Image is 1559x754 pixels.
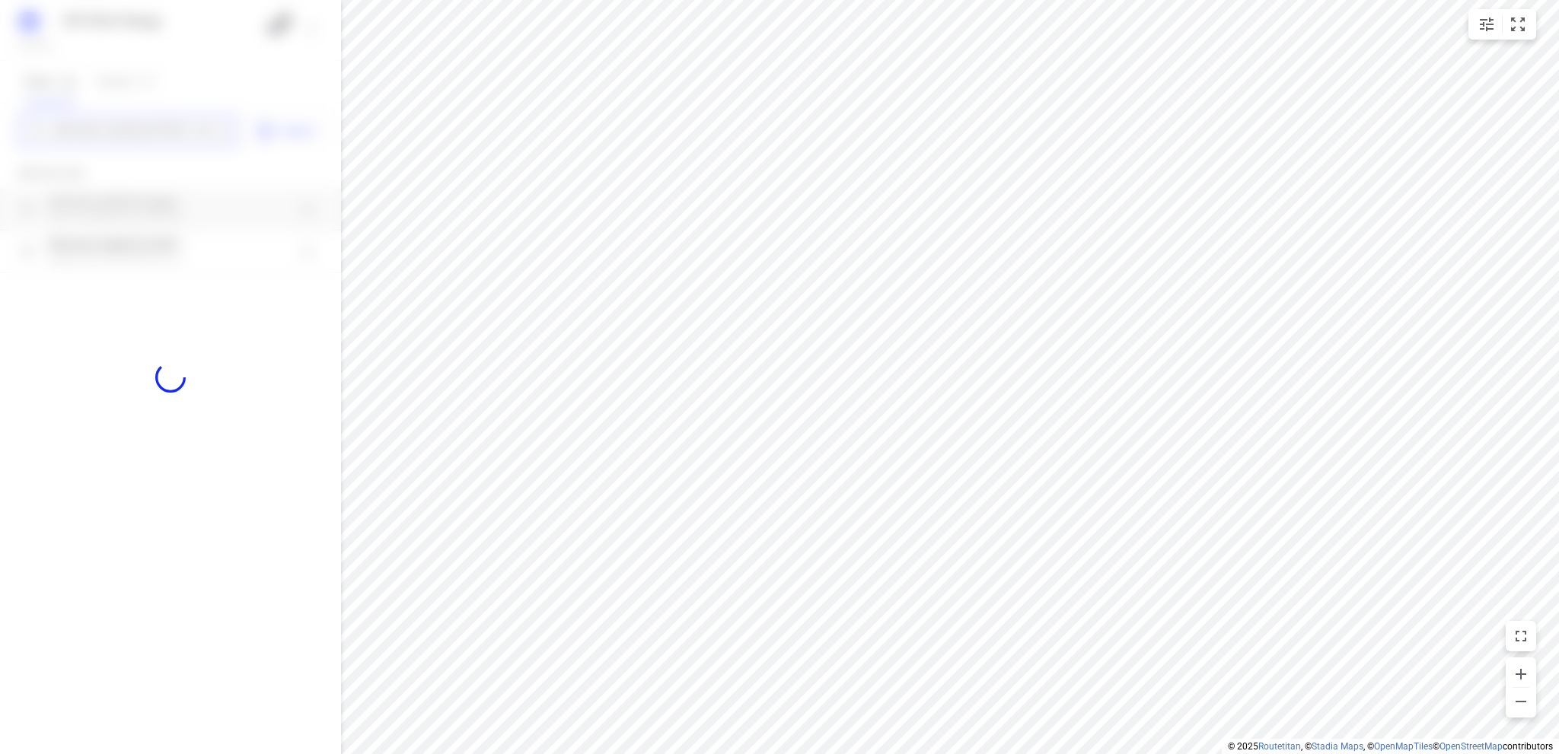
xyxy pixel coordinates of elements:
[1468,9,1536,40] div: small contained button group
[1503,9,1533,40] button: Fit zoom
[1312,741,1363,752] a: Stadia Maps
[1439,741,1503,752] a: OpenStreetMap
[1374,741,1433,752] a: OpenMapTiles
[1258,741,1301,752] a: Routetitan
[1471,9,1502,40] button: Map settings
[1228,741,1553,752] li: © 2025 , © , © © contributors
